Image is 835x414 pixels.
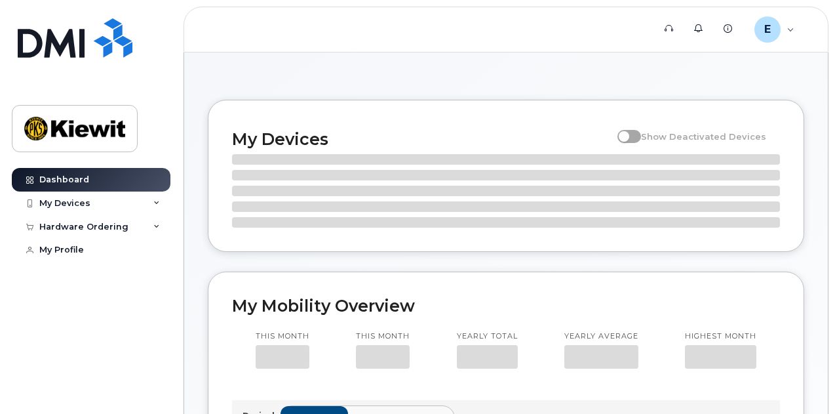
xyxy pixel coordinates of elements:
h2: My Devices [232,129,611,149]
p: This month [256,331,309,342]
input: Show Deactivated Devices [617,124,628,135]
span: Show Deactivated Devices [641,131,766,142]
p: Highest month [685,331,756,342]
p: This month [356,331,410,342]
h2: My Mobility Overview [232,296,780,316]
p: Yearly average [564,331,638,342]
p: Yearly total [457,331,518,342]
